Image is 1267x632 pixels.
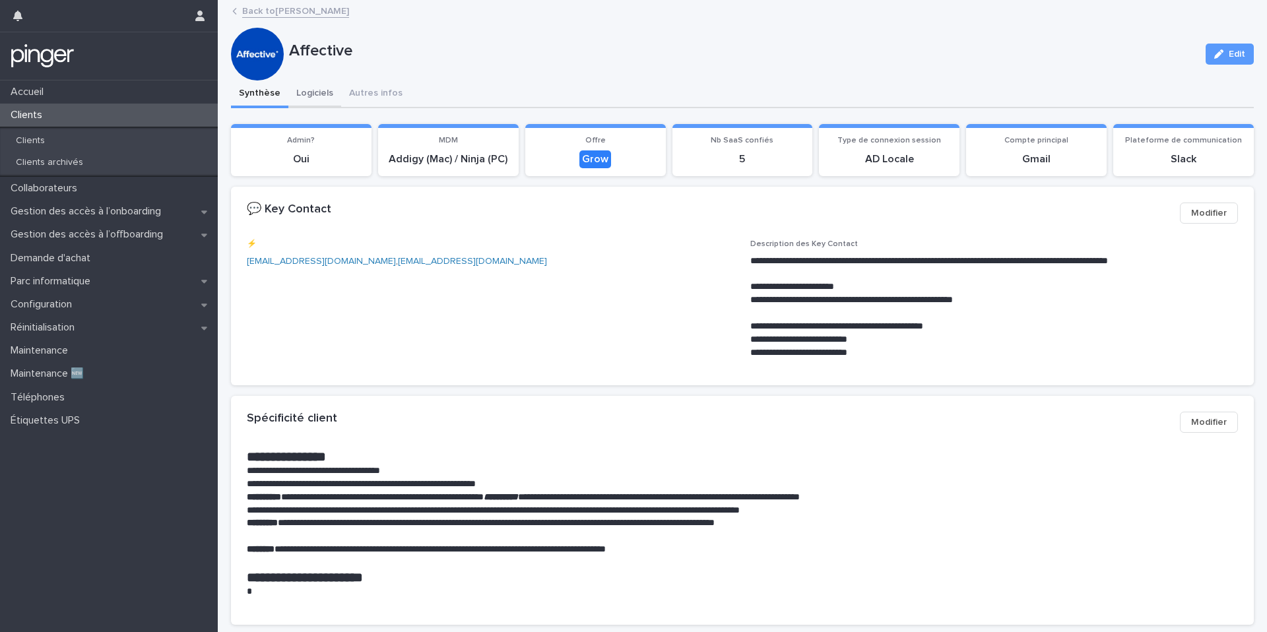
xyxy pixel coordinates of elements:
p: Téléphones [5,391,75,404]
p: 5 [680,153,805,166]
button: Synthèse [231,80,288,108]
p: Étiquettes UPS [5,414,90,427]
h2: 💬 Key Contact [247,203,331,217]
span: Modifier [1191,416,1227,429]
button: Modifier [1180,412,1238,433]
span: Offre [585,137,606,144]
button: Logiciels [288,80,341,108]
button: Autres infos [341,80,410,108]
p: Oui [239,153,364,166]
p: Affective [289,42,1195,61]
span: Modifier [1191,206,1227,220]
p: Configuration [5,298,82,311]
p: Gmail [974,153,1099,166]
span: Compte principal [1004,137,1068,144]
span: Nb SaaS confiés [711,137,773,144]
span: Description des Key Contact [750,240,858,248]
div: Grow [579,150,611,168]
span: Type de connexion session [837,137,941,144]
p: Maintenance 🆕 [5,367,94,380]
p: Demande d'achat [5,252,101,265]
p: Collaborateurs [5,182,88,195]
p: Clients [5,109,53,121]
span: ⚡️ [247,240,257,248]
p: Accueil [5,86,54,98]
p: Maintenance [5,344,79,357]
span: MDM [439,137,458,144]
h2: Spécificité client [247,412,337,426]
img: mTgBEunGTSyRkCgitkcU [11,43,75,69]
p: AD Locale [827,153,952,166]
a: [EMAIL_ADDRESS][DOMAIN_NAME] [398,257,547,266]
p: Gestion des accès à l’offboarding [5,228,174,241]
span: Plateforme de communication [1125,137,1242,144]
p: , [247,255,734,269]
a: Back to[PERSON_NAME] [242,3,349,18]
span: Edit [1229,49,1245,59]
p: Gestion des accès à l’onboarding [5,205,172,218]
button: Edit [1206,44,1254,65]
p: Clients [5,135,55,146]
p: Réinitialisation [5,321,85,334]
span: Admin? [287,137,315,144]
a: [EMAIL_ADDRESS][DOMAIN_NAME] [247,257,396,266]
p: Addigy (Mac) / Ninja (PC) [386,153,511,166]
p: Parc informatique [5,275,101,288]
button: Modifier [1180,203,1238,224]
p: Slack [1121,153,1246,166]
p: Clients archivés [5,157,94,168]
